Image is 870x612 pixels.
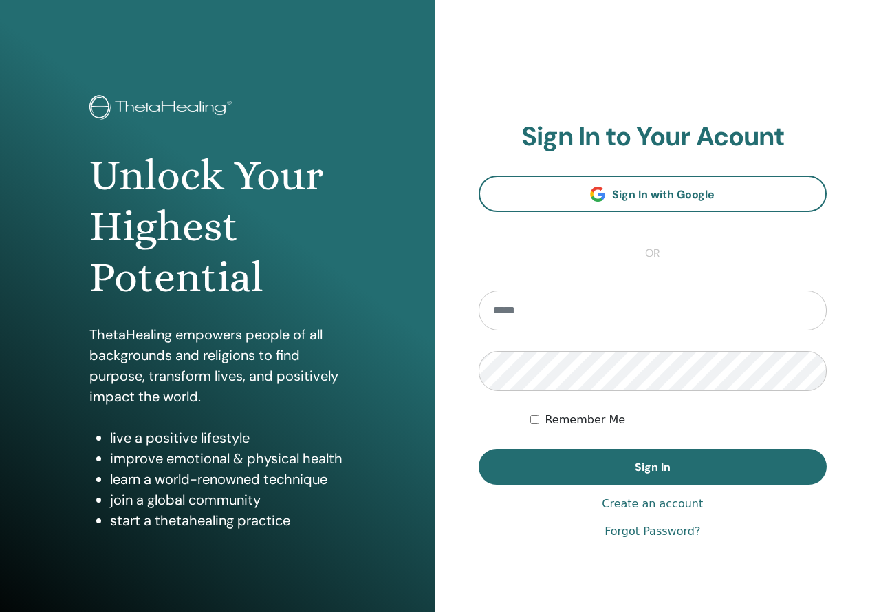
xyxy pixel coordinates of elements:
li: join a global community [110,489,345,510]
div: Keep me authenticated indefinitely or until I manually logout [530,412,827,428]
span: Sign In with Google [612,187,715,202]
span: or [638,245,667,262]
p: ThetaHealing empowers people of all backgrounds and religions to find purpose, transform lives, a... [89,324,345,407]
li: start a thetahealing practice [110,510,345,531]
label: Remember Me [545,412,625,428]
h1: Unlock Your Highest Potential [89,150,345,304]
li: live a positive lifestyle [110,428,345,448]
span: Sign In [635,460,671,474]
a: Forgot Password? [605,523,700,540]
a: Create an account [602,496,703,512]
li: improve emotional & physical health [110,448,345,469]
h2: Sign In to Your Acount [479,121,827,153]
li: learn a world-renowned technique [110,469,345,489]
a: Sign In with Google [479,176,827,212]
button: Sign In [479,449,827,485]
